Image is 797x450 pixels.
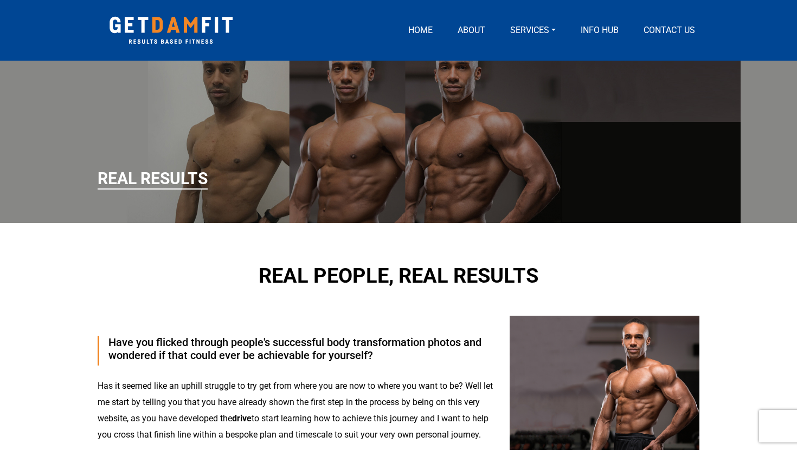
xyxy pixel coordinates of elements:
[576,24,623,37] a: Info Hub
[404,24,437,37] a: Home
[639,24,699,37] a: Contact us
[168,264,629,289] h2: REAL PEOPLE, REAL RESULTS
[453,24,490,37] a: About
[506,24,560,37] a: Services
[98,378,493,443] p: Has it seemed like an uphill struggle to try get from where you are now to where you want to be? ...
[108,336,493,362] h3: Have you flicked through people's successful body transformation photos and wondered if that coul...
[98,169,208,190] h4: REAL RESULTS
[232,413,252,423] strong: drive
